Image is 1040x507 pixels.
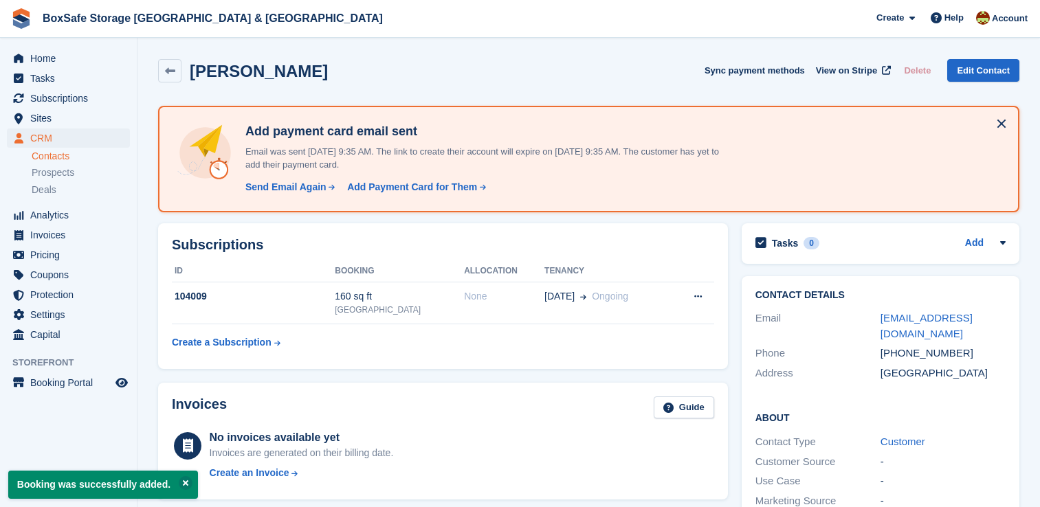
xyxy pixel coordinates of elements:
a: View on Stripe [810,59,894,82]
a: menu [7,245,130,264]
th: Booking [335,260,464,282]
div: Create an Invoice [210,466,289,480]
a: menu [7,128,130,148]
img: stora-icon-8386f47178a22dfd0bd8f6a31ec36ba5ce8667c1dd55bd0f319d3a0aa187defe.svg [11,8,32,29]
a: menu [7,49,130,68]
a: Prospects [32,166,130,180]
img: add-payment-card-4dbda4983b697a7845d177d07a5d71e8a16f1ec00487972de202a45f1e8132f5.svg [176,124,234,182]
h2: Tasks [772,237,799,249]
img: Kim [976,11,990,25]
div: Email [755,311,881,341]
h2: About [755,410,1006,424]
span: Sites [30,109,113,128]
a: menu [7,305,130,324]
div: Address [755,365,881,381]
a: menu [7,109,130,128]
div: [PHONE_NUMBER] [881,346,1006,361]
th: Allocation [464,260,544,282]
span: Deals [32,183,56,196]
a: Deals [32,183,130,197]
span: View on Stripe [816,64,877,78]
a: Guide [654,396,714,419]
a: menu [7,69,130,88]
button: Delete [898,59,936,82]
p: Booking was successfully added. [8,471,198,499]
span: Ongoing [592,291,628,302]
span: Prospects [32,166,74,179]
a: menu [7,265,130,284]
a: Edit Contact [947,59,1019,82]
div: Phone [755,346,881,361]
span: Storefront [12,356,137,370]
span: Capital [30,325,113,344]
div: Send Email Again [245,180,327,194]
div: - [881,454,1006,470]
a: Contacts [32,150,130,163]
div: 160 sq ft [335,289,464,304]
span: Home [30,49,113,68]
a: Preview store [113,374,130,391]
div: 0 [804,237,819,249]
th: Tenancy [544,260,671,282]
a: menu [7,205,130,225]
span: Booking Portal [30,373,113,392]
p: Email was sent [DATE] 9:35 AM. The link to create their account will expire on [DATE] 9:35 AM. Th... [240,145,721,172]
button: Sync payment methods [705,59,805,82]
h2: [PERSON_NAME] [190,62,328,80]
div: None [464,289,544,304]
div: [GEOGRAPHIC_DATA] [335,304,464,316]
a: Add [965,236,984,251]
h2: Invoices [172,396,227,419]
a: [EMAIL_ADDRESS][DOMAIN_NAME] [881,312,973,339]
div: Add Payment Card for Them [347,180,477,194]
a: menu [7,373,130,392]
div: Contact Type [755,434,881,450]
span: Account [992,12,1028,25]
span: Analytics [30,205,113,225]
span: Subscriptions [30,89,113,108]
span: Tasks [30,69,113,88]
h2: Subscriptions [172,237,714,253]
div: Customer Source [755,454,881,470]
a: menu [7,89,130,108]
div: No invoices available yet [210,429,394,446]
h4: Add payment card email sent [240,124,721,139]
span: CRM [30,128,113,148]
a: Add Payment Card for Them [342,180,487,194]
span: Coupons [30,265,113,284]
span: Invoices [30,225,113,245]
span: Help [944,11,964,25]
th: ID [172,260,335,282]
a: BoxSafe Storage [GEOGRAPHIC_DATA] & [GEOGRAPHIC_DATA] [37,7,388,30]
span: Settings [30,305,113,324]
a: Customer [881,436,925,447]
div: [GEOGRAPHIC_DATA] [881,365,1006,381]
span: [DATE] [544,289,575,304]
div: Use Case [755,473,881,489]
div: Invoices are generated on their billing date. [210,446,394,460]
a: Create a Subscription [172,330,280,355]
h2: Contact Details [755,290,1006,301]
a: menu [7,325,130,344]
div: 104009 [172,289,335,304]
span: Protection [30,285,113,304]
a: menu [7,225,130,245]
span: Create [876,11,904,25]
div: - [881,473,1006,489]
span: Pricing [30,245,113,264]
div: Create a Subscription [172,335,272,350]
a: menu [7,285,130,304]
a: Create an Invoice [210,466,394,480]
